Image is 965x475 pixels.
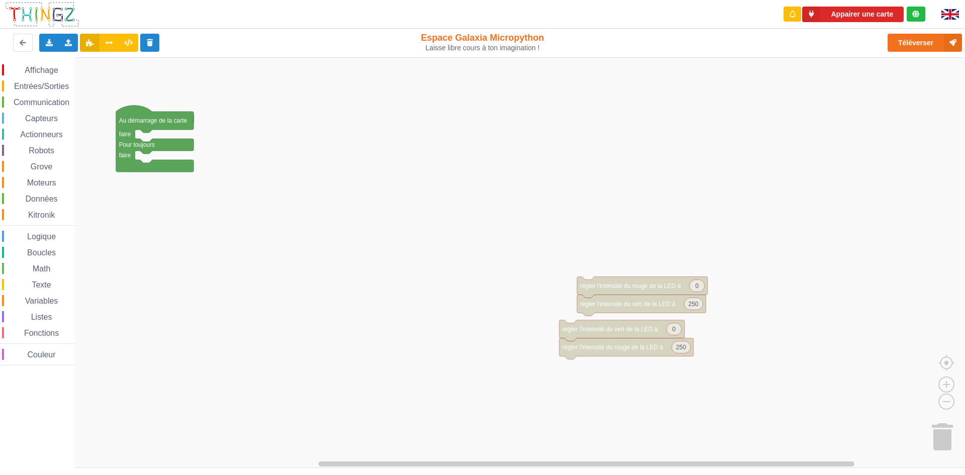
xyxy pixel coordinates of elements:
[24,297,60,305] span: Variables
[27,146,56,155] span: Robots
[26,350,57,359] span: Couleur
[580,300,675,307] text: régler l'intensité du vert de la LED à
[24,114,59,123] span: Capteurs
[695,282,699,289] text: 0
[12,98,71,107] span: Communication
[119,152,131,159] text: faire
[119,141,155,148] text: Pour toujours
[13,82,70,90] span: Entrées/Sorties
[5,1,80,28] img: thingz_logo.png
[399,44,567,52] div: Laisse libre cours à ton imagination !
[24,195,59,203] span: Données
[802,7,904,22] button: Appairer une carte
[941,9,959,20] img: gb.png
[23,329,60,337] span: Fonctions
[119,131,131,138] text: faire
[19,130,64,139] span: Actionneurs
[399,32,567,52] div: Espace Galaxia Micropython
[672,326,676,333] text: 0
[23,66,59,74] span: Affichage
[888,34,962,52] button: Téléverser
[907,7,925,22] div: Tu es connecté au serveur de création de Thingz
[689,300,699,307] text: 250
[676,344,686,351] text: 250
[119,117,187,124] text: Au démarrage de la carte
[26,178,58,187] span: Moteurs
[562,344,663,351] text: régler l'intensité du rouge de la LED à
[30,313,54,321] span: Listes
[26,248,57,257] span: Boucles
[26,232,57,241] span: Logique
[562,326,658,333] text: régler l'intensité du vert de la LED à
[27,211,56,219] span: Kitronik
[31,264,52,273] span: Math
[30,280,52,289] span: Texte
[29,162,54,171] span: Grove
[580,282,681,289] text: régler l'intensité du rouge de la LED à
